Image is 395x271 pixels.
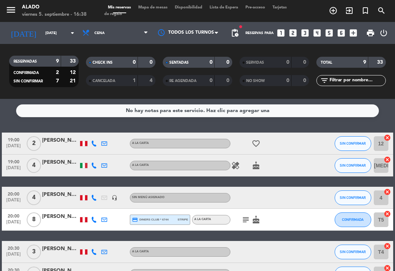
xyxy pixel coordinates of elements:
strong: 21 [70,78,77,83]
i: exit_to_app [345,6,354,15]
input: Filtrar por nombre... [329,77,385,85]
strong: 0 [210,60,212,65]
span: [DATE] [4,144,23,152]
span: 19:00 [4,157,23,166]
span: SIN CONFIRMAR [340,250,366,254]
i: cake [252,161,260,170]
i: looks_one [276,28,286,38]
span: CONFIRMADA [14,71,39,75]
strong: 12 [70,70,77,75]
i: cancel [384,188,391,196]
i: favorite_border [252,139,260,148]
i: headset_mic [112,195,117,201]
span: 19:00 [4,135,23,144]
span: Diners Club * 6744 [132,217,169,223]
i: cancel [384,134,391,141]
i: add_box [349,28,358,38]
div: viernes 5. septiembre - 16:38 [22,11,87,18]
span: A la carta [132,142,149,145]
strong: 4 [150,78,154,83]
span: 20:30 [4,244,23,252]
i: looks_two [288,28,298,38]
span: Mapa de mesas [135,5,171,10]
i: looks_5 [324,28,334,38]
strong: 0 [303,60,308,65]
span: 2 [27,136,41,151]
div: [PERSON_NAME] [42,136,79,145]
strong: 0 [150,60,154,65]
span: A la carta [132,164,149,167]
strong: 0 [226,78,231,83]
span: SIN CONFIRMAR [340,141,366,145]
span: Reserva especial [357,4,373,17]
span: RE AGENDADA [169,79,196,83]
i: power_settings_new [379,29,388,37]
strong: 9 [56,59,59,64]
i: [DATE] [5,25,42,41]
i: add_circle_outline [329,6,338,15]
span: 20:00 [4,211,23,220]
i: subject [241,215,250,224]
span: stripe [178,217,188,222]
i: looks_6 [336,28,346,38]
div: [PERSON_NAME] [42,245,79,253]
span: RESERVADAS [14,60,37,63]
span: Reservas para [245,31,274,35]
span: SERVIDAS [246,61,264,64]
span: A la carta [194,218,211,221]
span: print [366,29,375,37]
i: cancel [384,156,391,163]
strong: 33 [70,59,77,64]
span: CONFIRMADA [342,218,364,222]
i: cake [252,215,260,224]
span: 4 [27,190,41,205]
i: credit_card [132,217,138,223]
span: [DATE] [4,198,23,206]
span: [DATE] [4,252,23,260]
div: [PERSON_NAME] [42,158,79,167]
span: CHECK INS [93,61,113,64]
span: pending_actions [230,29,239,37]
i: arrow_drop_down [68,29,77,37]
i: cancel [384,242,391,250]
strong: 2 [56,70,59,75]
span: Lista de Espera [206,5,242,10]
span: fiber_manual_record [238,25,243,29]
i: filter_list [320,76,329,85]
span: [DATE] [4,166,23,174]
span: CANCELADA [93,79,115,83]
strong: 0 [286,78,289,83]
span: SIN CONFIRMAR [340,163,366,167]
span: Disponibilidad [171,5,206,10]
i: search [377,6,386,15]
span: Pre-acceso [242,5,269,10]
span: SENTADAS [169,61,189,64]
strong: 0 [286,60,289,65]
strong: 7 [56,78,59,83]
i: looks_4 [312,28,322,38]
strong: 33 [377,60,384,65]
div: No hay notas para este servicio. Haz clic para agregar una [126,107,270,115]
i: healing [231,161,240,170]
span: NO SHOW [246,79,265,83]
span: RESERVAR MESA [325,4,341,17]
span: A la carta [132,250,149,253]
strong: 0 [303,78,308,83]
span: SIN CONFIRMAR [14,79,43,83]
strong: 0 [226,60,231,65]
span: SIN CONFIRMAR [340,196,366,200]
strong: 1 [133,78,136,83]
strong: 9 [363,60,366,65]
i: menu [5,4,16,15]
i: cancel [384,210,391,218]
span: Sin menú asignado [132,196,165,199]
span: [DATE] [4,220,23,228]
span: WALK IN [341,4,357,17]
strong: 0 [210,78,212,83]
strong: 0 [133,60,136,65]
span: Cena [94,31,105,35]
div: [PERSON_NAME] [42,212,79,221]
i: looks_3 [300,28,310,38]
div: Alado [22,4,87,11]
span: Mis reservas [104,5,135,10]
